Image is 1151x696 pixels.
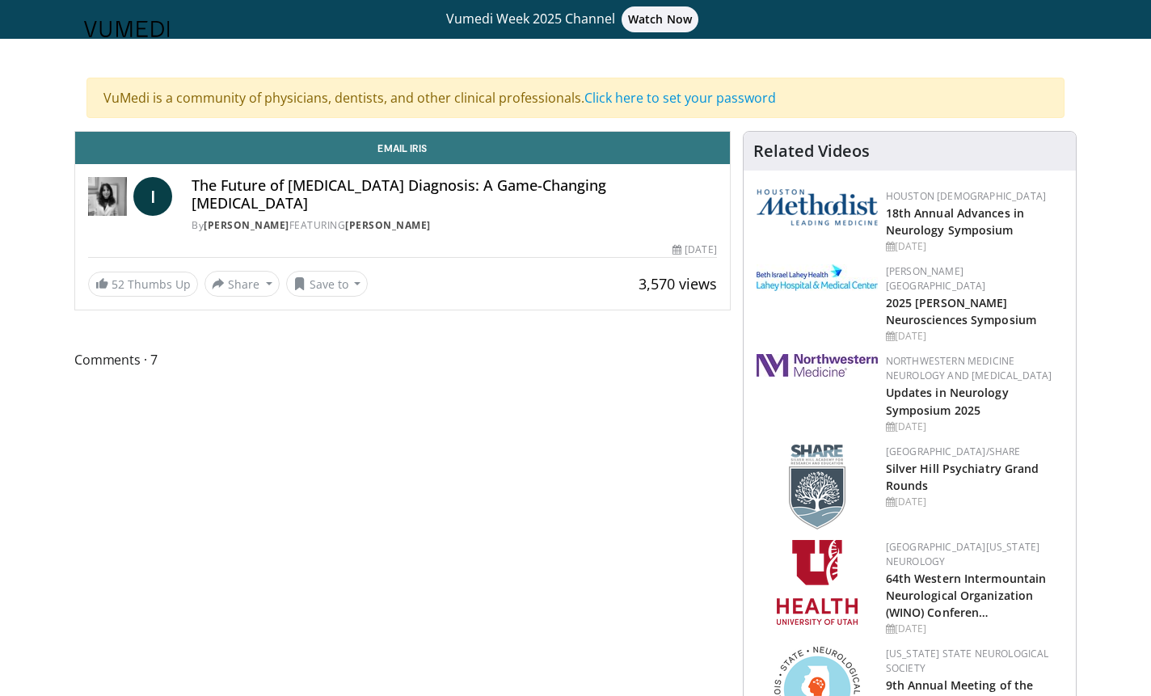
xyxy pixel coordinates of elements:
[886,329,1063,344] div: [DATE]
[789,445,845,529] img: f8aaeb6d-318f-4fcf-bd1d-54ce21f29e87.png.150x105_q85_autocrop_double_scale_upscale_version-0.2.png
[88,177,127,216] img: Dr. Iris Gorfinkel
[757,189,878,226] img: 5e4488cc-e109-4a4e-9fd9-73bb9237ee91.png.150x105_q85_autocrop_double_scale_upscale_version-0.2.png
[192,218,717,233] div: By FEATURING
[345,218,431,232] a: [PERSON_NAME]
[777,540,858,625] img: f6362829-b0a3-407d-a044-59546adfd345.png.150x105_q85_autocrop_double_scale_upscale_version-0.2.png
[886,571,1047,620] a: 64th Western Intermountain Neurological Organization (WINO) Conferen…
[886,540,1040,568] a: [GEOGRAPHIC_DATA][US_STATE] Neurology
[886,569,1063,620] h2: 64th Western Intermountain Neurological Organization (WINO) Conference
[886,445,1021,458] a: [GEOGRAPHIC_DATA]/SHARE
[192,177,717,212] h4: The Future of [MEDICAL_DATA] Diagnosis: A Game-Changing [MEDICAL_DATA]
[886,189,1046,203] a: Houston [DEMOGRAPHIC_DATA]
[886,205,1024,238] a: 18th Annual Advances in Neurology Symposium
[886,461,1039,493] a: Silver Hill Psychiatry Grand Rounds
[886,420,1063,434] div: [DATE]
[584,89,776,107] a: Click here to set your password
[886,385,1009,417] a: Updates in Neurology Symposium 2025
[753,141,870,161] h4: Related Videos
[886,622,1063,636] div: [DATE]
[204,218,289,232] a: [PERSON_NAME]
[886,239,1063,254] div: [DATE]
[757,354,878,377] img: 2a462fb6-9365-492a-ac79-3166a6f924d8.png.150x105_q85_autocrop_double_scale_upscale_version-0.2.jpg
[112,276,124,292] span: 52
[886,264,986,293] a: [PERSON_NAME][GEOGRAPHIC_DATA]
[204,271,280,297] button: Share
[74,349,731,370] span: Comments 7
[84,21,170,37] img: VuMedi Logo
[886,295,1036,327] a: 2025 [PERSON_NAME] Neurosciences Symposium
[886,354,1052,382] a: Northwestern Medicine Neurology and [MEDICAL_DATA]
[672,243,716,257] div: [DATE]
[286,271,369,297] button: Save to
[757,264,878,291] img: e7977282-282c-4444-820d-7cc2733560fd.jpg.150x105_q85_autocrop_double_scale_upscale_version-0.2.jpg
[886,647,1049,675] a: [US_STATE] State Neurological Society
[75,132,730,164] a: Email Iris
[639,274,717,293] span: 3,570 views
[886,495,1063,509] div: [DATE]
[133,177,172,216] a: I
[88,272,198,297] a: 52 Thumbs Up
[86,78,1065,118] div: VuMedi is a community of physicians, dentists, and other clinical professionals.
